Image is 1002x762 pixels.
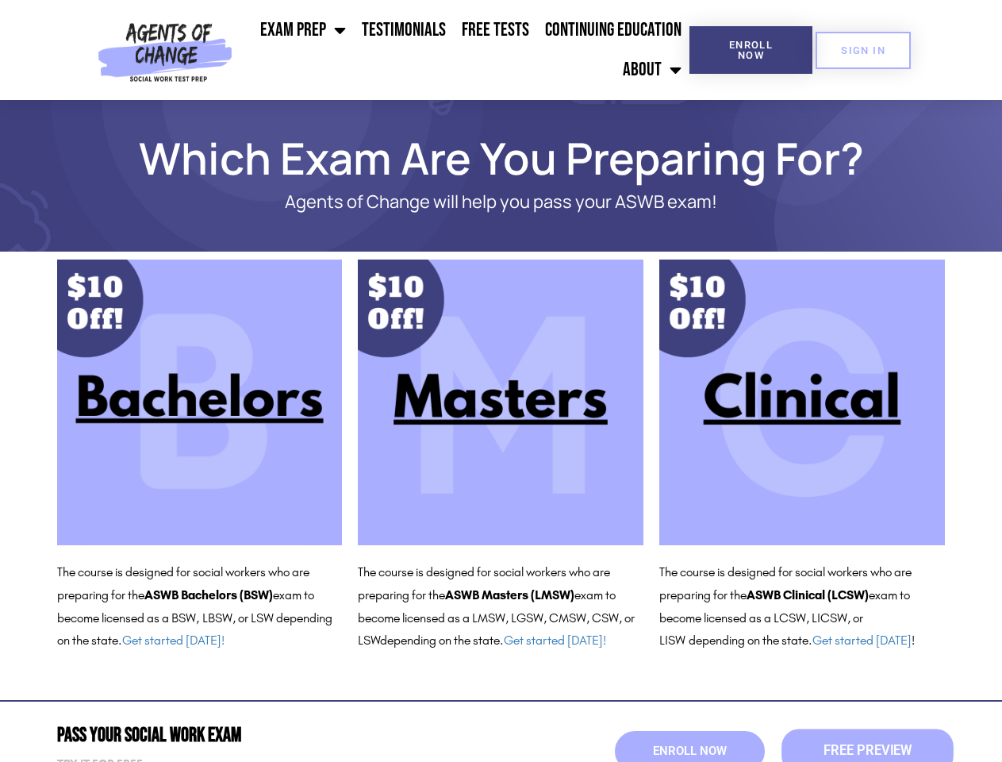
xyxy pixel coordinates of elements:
[537,10,689,50] a: Continuing Education
[823,745,911,758] span: Free Preview
[504,633,606,648] a: Get started [DATE]!
[715,40,787,60] span: Enroll Now
[122,633,225,648] a: Get started [DATE]!
[445,587,574,602] b: ASWB Masters (LMSW)
[816,32,911,69] a: SIGN IN
[689,633,808,648] span: depending on the state
[358,561,643,652] p: The course is designed for social workers who are preparing for the exam to become licensed as a ...
[689,26,812,74] a: Enroll Now
[454,10,537,50] a: Free Tests
[812,633,912,648] a: Get started [DATE]
[659,561,945,652] p: The course is designed for social workers who are preparing for the exam to become licensed as a ...
[808,633,915,648] span: . !
[57,561,343,652] p: The course is designed for social workers who are preparing for the exam to become licensed as a ...
[380,633,606,648] span: depending on the state.
[747,587,869,602] b: ASWB Clinical (LCSW)
[49,140,954,176] h1: Which Exam Are You Preparing For?
[354,10,454,50] a: Testimonials
[113,192,890,212] p: Agents of Change will help you pass your ASWB exam!
[841,45,885,56] span: SIGN IN
[615,50,689,90] a: About
[57,725,493,745] h2: Pass Your Social Work Exam
[144,587,273,602] b: ASWB Bachelors (BSW)
[252,10,354,50] a: Exam Prep
[653,745,727,757] span: Enroll Now
[239,10,689,90] nav: Menu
